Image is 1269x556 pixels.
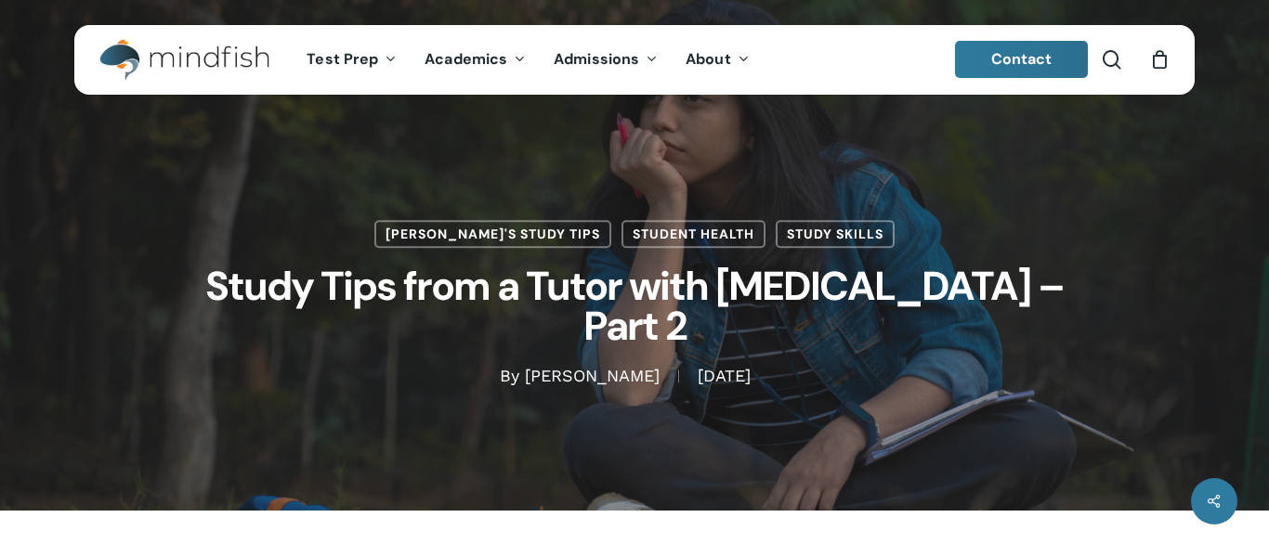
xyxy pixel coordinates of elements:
[525,367,660,386] a: [PERSON_NAME]
[554,49,639,69] span: Admissions
[776,220,895,248] a: Study Skills
[955,41,1089,78] a: Contact
[293,52,411,68] a: Test Prep
[411,52,540,68] a: Academics
[170,248,1099,365] h1: Study Tips from a Tutor with [MEDICAL_DATA] – Part 2
[425,49,507,69] span: Academics
[621,220,765,248] a: Student Health
[293,25,763,95] nav: Main Menu
[374,220,611,248] a: [PERSON_NAME]'s Study Tips
[307,49,378,69] span: Test Prep
[74,25,1195,95] header: Main Menu
[678,370,769,383] span: [DATE]
[991,49,1053,69] span: Contact
[500,370,519,383] span: By
[686,49,731,69] span: About
[1149,49,1170,70] a: Cart
[672,52,764,68] a: About
[540,52,672,68] a: Admissions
